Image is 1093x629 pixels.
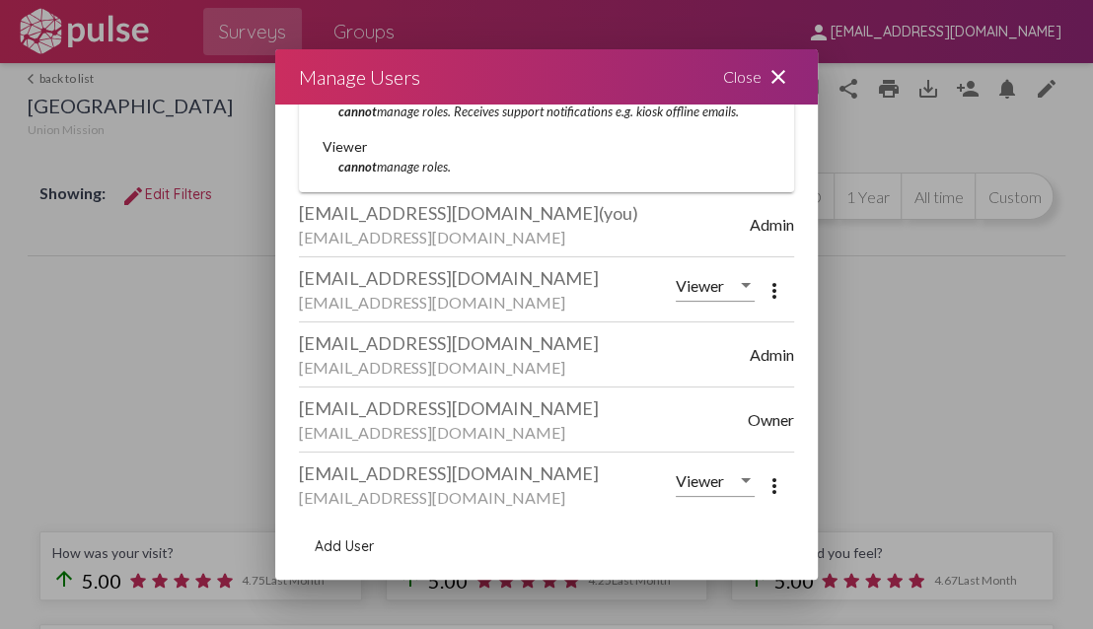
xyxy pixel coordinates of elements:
span: Add User [315,537,374,555]
div: [EMAIL_ADDRESS][DOMAIN_NAME] [299,228,750,246]
i: manage roles. Receives support notifications e.g. kiosk offline emails. [338,104,739,119]
div: [EMAIL_ADDRESS][DOMAIN_NAME] [299,397,748,419]
button: More options menu [755,269,794,309]
div: Viewer [323,137,770,157]
div: [EMAIL_ADDRESS][DOMAIN_NAME] [299,332,750,354]
span: Viewer [676,276,724,295]
div: [EMAIL_ADDRESS][DOMAIN_NAME] [299,423,748,442]
b: cannot [338,159,377,175]
button: add user [299,528,390,564]
span: Admin [750,215,794,234]
div: Close [699,49,818,105]
mat-icon: more_vert [763,474,786,498]
div: [EMAIL_ADDRESS][DOMAIN_NAME] [299,358,750,377]
span: Admin [750,345,794,364]
div: Manage Users [299,61,420,93]
i: manage roles. [338,159,451,175]
span: Viewer [676,471,724,490]
b: cannot [338,104,377,119]
div: [EMAIL_ADDRESS][DOMAIN_NAME] [299,488,676,507]
span: Owner [748,410,794,429]
div: [EMAIL_ADDRESS][DOMAIN_NAME] [299,462,676,484]
button: More options menu [755,464,794,504]
div: What do different roles do? [299,82,794,192]
mat-icon: close [766,65,790,89]
div: [EMAIL_ADDRESS][DOMAIN_NAME] [299,293,676,312]
span: (you) [599,202,638,224]
div: [EMAIL_ADDRESS][DOMAIN_NAME] [299,202,750,224]
div: [EMAIL_ADDRESS][DOMAIN_NAME] [299,267,676,289]
mat-icon: more_vert [763,279,786,303]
